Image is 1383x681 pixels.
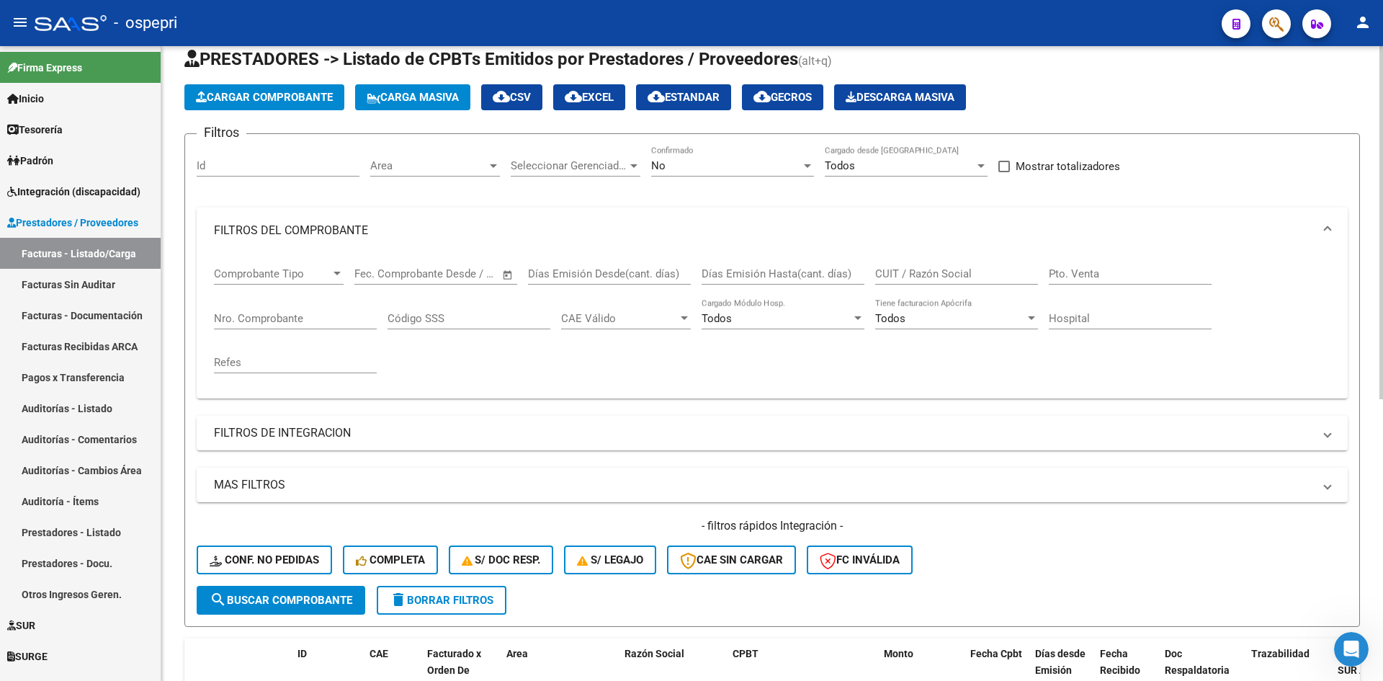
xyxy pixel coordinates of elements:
mat-icon: cloud_download [493,88,510,105]
span: Buscar Comprobante [210,594,352,607]
span: ID [297,648,307,659]
span: Razón Social [625,648,684,659]
button: S/ Doc Resp. [449,546,554,574]
mat-expansion-panel-header: FILTROS DEL COMPROBANTE [197,208,1348,254]
span: Seleccionar Gerenciador [511,159,627,172]
span: CAE Válido [561,312,678,325]
input: Fecha inicio [354,267,413,280]
span: EXCEL [565,91,614,104]
app-download-masive: Descarga masiva de comprobantes (adjuntos) [834,84,966,110]
button: Borrar Filtros [377,586,506,615]
mat-panel-title: FILTROS DEL COMPROBANTE [214,223,1313,239]
span: CAE SIN CARGAR [680,553,783,566]
span: Todos [702,312,732,325]
mat-panel-title: FILTROS DE INTEGRACION [214,425,1313,441]
button: CAE SIN CARGAR [667,546,796,574]
mat-icon: person [1354,14,1371,31]
span: Días desde Emisión [1035,648,1086,676]
span: FC Inválida [820,553,900,566]
button: Open calendar [500,267,516,283]
mat-icon: search [210,591,227,608]
button: Completa [343,546,438,574]
span: Completa [356,553,425,566]
span: Comprobante Tipo [214,267,331,280]
span: Tesorería [7,122,63,138]
span: SUR [7,618,35,633]
input: Fecha fin [426,267,496,280]
span: (alt+q) [798,54,832,68]
button: S/ legajo [564,546,656,574]
span: Cargar Comprobante [196,91,333,104]
mat-expansion-panel-header: MAS FILTROS [197,468,1348,502]
span: S/ Doc Resp. [462,553,541,566]
span: Firma Express [7,60,82,76]
span: CPBT [733,648,758,659]
mat-expansion-panel-header: FILTROS DE INTEGRACION [197,416,1348,450]
button: EXCEL [553,84,625,110]
span: Gecros [753,91,812,104]
span: Monto [884,648,913,659]
mat-icon: cloud_download [565,88,582,105]
span: Inicio [7,91,44,107]
span: CSV [493,91,531,104]
button: Estandar [636,84,731,110]
mat-panel-title: MAS FILTROS [214,477,1313,493]
button: Buscar Comprobante [197,586,365,615]
span: Fecha Cpbt [970,648,1022,659]
span: Estandar [648,91,720,104]
h3: Filtros [197,123,246,143]
div: FILTROS DEL COMPROBANTE [197,254,1348,399]
mat-icon: cloud_download [648,88,665,105]
span: S/ legajo [577,553,643,566]
span: Fecha Recibido [1100,648,1140,676]
span: Trazabilidad [1251,648,1310,659]
span: Integración (discapacidad) [7,184,140,200]
span: Mostrar totalizadores [1016,158,1120,175]
button: Cargar Comprobante [184,84,344,110]
span: Prestadores / Proveedores [7,215,138,231]
button: Carga Masiva [355,84,470,110]
span: No [651,159,666,172]
button: Conf. no pedidas [197,546,332,574]
span: - ospepri [114,7,177,39]
span: PRESTADORES -> Listado de CPBTs Emitidos por Prestadores / Proveedores [184,49,798,69]
iframe: Intercom live chat [1334,632,1369,667]
button: FC Inválida [807,546,913,574]
span: Area [506,648,528,659]
span: Todos [875,312,905,325]
span: Descarga Masiva [846,91,954,104]
span: Todos [825,159,855,172]
h4: - filtros rápidos Integración - [197,518,1348,534]
span: Facturado x Orden De [427,648,481,676]
button: CSV [481,84,542,110]
button: Descarga Masiva [834,84,966,110]
mat-icon: menu [12,14,29,31]
mat-icon: cloud_download [753,88,771,105]
span: Conf. no pedidas [210,553,319,566]
span: Borrar Filtros [390,594,493,607]
span: Area [370,159,487,172]
span: Carga Masiva [367,91,459,104]
button: Gecros [742,84,823,110]
span: Padrón [7,153,53,169]
span: SURGE [7,649,48,664]
mat-icon: delete [390,591,407,608]
span: CAE [370,648,388,659]
span: Doc Respaldatoria [1165,648,1230,676]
